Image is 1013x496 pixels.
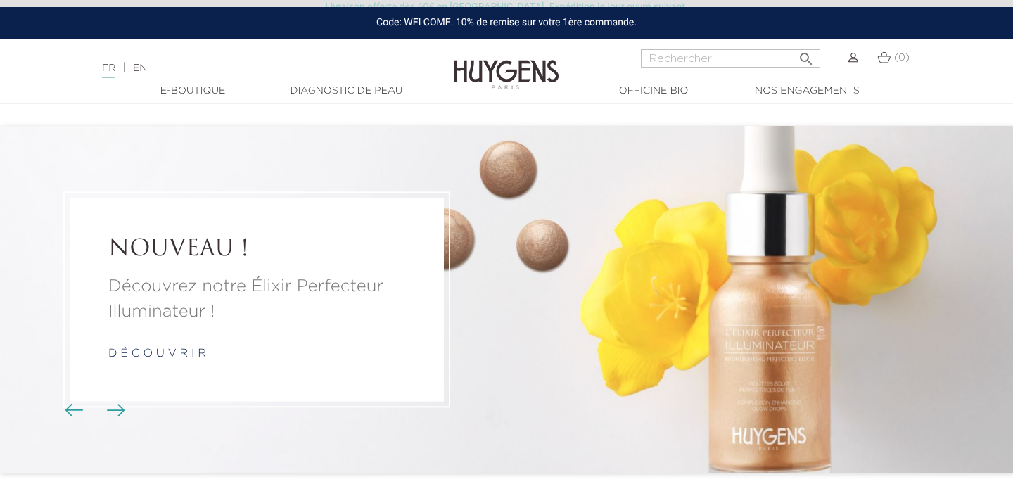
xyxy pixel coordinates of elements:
[133,63,147,73] a: EN
[794,45,819,64] button: 
[108,236,405,263] a: NOUVEAU !
[102,63,115,78] a: FR
[95,60,412,77] div: |
[108,274,405,324] a: Découvrez notre Élixir Perfecteur Illuminateur !
[454,37,559,91] img: Huygens
[276,84,416,98] a: Diagnostic de peau
[122,84,263,98] a: E-Boutique
[108,348,206,360] a: d é c o u v r i r
[894,53,910,63] span: (0)
[70,400,116,421] div: Boutons du carrousel
[737,84,877,98] a: Nos engagements
[583,84,724,98] a: Officine Bio
[798,46,815,63] i: 
[641,49,820,68] input: Rechercher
